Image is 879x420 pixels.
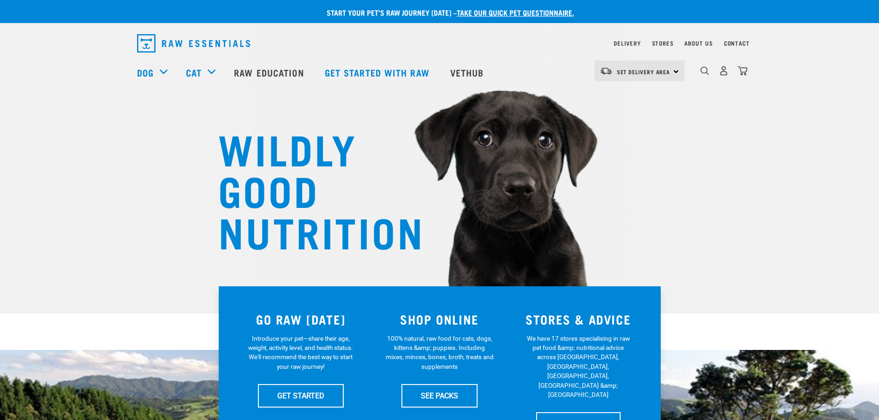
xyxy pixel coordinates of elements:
[316,54,441,91] a: Get started with Raw
[401,384,478,407] a: SEE PACKS
[385,334,494,372] p: 100% natural, raw food for cats, dogs, kittens &amp; puppies. Including mixes, minces, bones, bro...
[719,66,729,76] img: user.png
[137,65,154,79] a: Dog
[600,67,612,75] img: van-moving.png
[524,334,633,400] p: We have 17 stores specialising in raw pet food &amp; nutritional advice across [GEOGRAPHIC_DATA],...
[684,41,712,45] a: About Us
[218,127,403,251] h1: WILDLY GOOD NUTRITION
[376,312,503,326] h3: SHOP ONLINE
[137,34,250,53] img: Raw Essentials Logo
[614,41,640,45] a: Delivery
[186,65,202,79] a: Cat
[130,30,750,56] nav: dropdown navigation
[738,66,747,76] img: home-icon@2x.png
[652,41,674,45] a: Stores
[258,384,344,407] a: GET STARTED
[441,54,496,91] a: Vethub
[457,10,574,14] a: take our quick pet questionnaire.
[700,66,709,75] img: home-icon-1@2x.png
[237,312,365,326] h3: GO RAW [DATE]
[514,312,642,326] h3: STORES & ADVICE
[246,334,355,372] p: Introduce your pet—share their age, weight, activity level, and health status. We'll recommend th...
[225,54,315,91] a: Raw Education
[617,70,670,73] span: Set Delivery Area
[724,41,750,45] a: Contact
